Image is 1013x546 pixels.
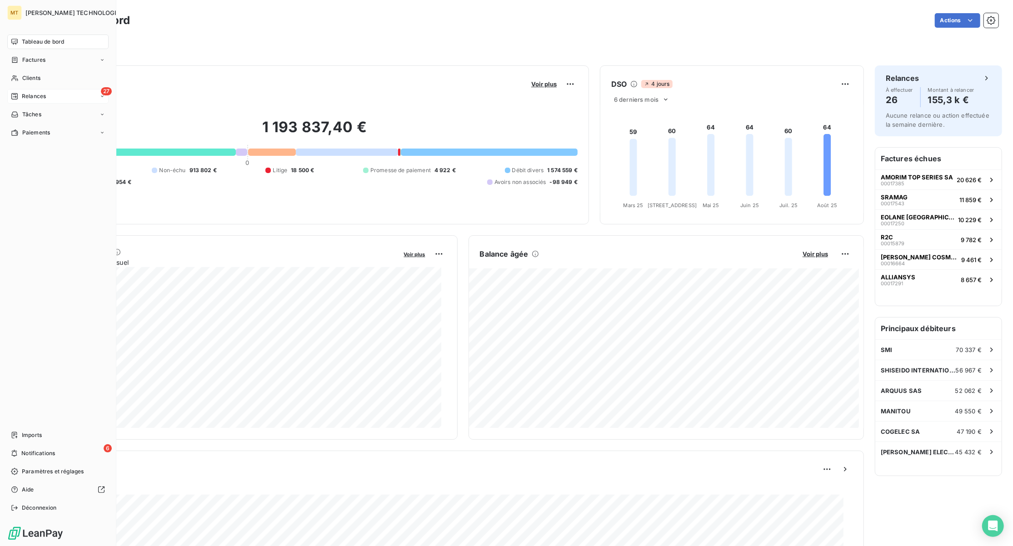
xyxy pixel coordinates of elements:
span: 9 782 € [961,236,982,243]
span: COGELEC SA [881,428,920,435]
h4: 26 [886,93,913,107]
span: 0 [246,159,250,166]
img: Logo LeanPay [7,526,64,541]
span: [PERSON_NAME] ELECTRIC FRANCE SAS [881,448,955,456]
span: ALLIANSYS [881,273,915,281]
a: Tableau de bord [7,35,109,49]
span: EOLANE [GEOGRAPHIC_DATA] [881,213,954,221]
span: 00017291 [881,281,903,286]
tspan: [STREET_ADDRESS] [648,202,697,208]
a: Imports [7,428,109,442]
h6: Relances [886,73,919,84]
a: Clients [7,71,109,85]
h6: DSO [611,79,627,89]
span: Non-échu [159,166,185,174]
h4: 155,3 k € [928,93,974,107]
span: Débit divers [512,166,544,174]
button: EOLANE [GEOGRAPHIC_DATA]0001725010 229 € [875,209,1002,229]
span: 20 626 € [957,176,982,184]
span: 56 967 € [956,367,982,374]
span: 00015879 [881,241,904,246]
span: À effectuer [886,87,913,93]
div: MT [7,5,22,20]
button: AMORIM TOP SERIES SA0001738520 626 € [875,169,1002,189]
button: ALLIANSYS000172918 657 € [875,269,1002,289]
button: Voir plus [529,80,559,88]
span: Paramètres et réglages [22,467,84,476]
span: Relances [22,92,46,100]
h2: 1 193 837,40 € [51,118,578,145]
a: Paramètres et réglages [7,464,109,479]
span: R2C [881,233,893,241]
h6: Balance âgée [480,248,529,259]
span: Litige [273,166,287,174]
span: AMORIM TOP SERIES SA [881,174,953,181]
span: Notifications [21,449,55,457]
a: Paiements [7,125,109,140]
button: SRAMAG0001754311 859 € [875,189,1002,209]
tspan: Mai 25 [703,202,719,208]
span: -98 949 € [550,178,578,186]
span: Paiements [22,129,50,137]
button: [PERSON_NAME] COSMETICS000166649 461 € [875,249,1002,269]
span: Avoirs non associés [494,178,546,186]
span: Chiffre d'affaires mensuel [51,258,398,267]
span: 52 062 € [955,387,982,394]
button: Actions [935,13,980,28]
span: 6 derniers mois [614,96,659,103]
button: R2C000158799 782 € [875,229,1002,249]
span: 45 432 € [955,448,982,456]
a: Tâches [7,107,109,122]
span: SHISEIDO INTERNATIONAL FRANCE SAS [881,367,956,374]
button: Voir plus [800,250,831,258]
span: Voir plus [803,250,828,258]
span: 1 574 559 € [547,166,578,174]
span: SRAMAG [881,194,908,201]
a: 27Relances [7,89,109,104]
span: 6 [104,444,112,452]
span: 00016664 [881,261,905,266]
tspan: Juil. 25 [779,202,798,208]
span: 4 jours [641,80,672,88]
span: Montant à relancer [928,87,974,93]
button: Voir plus [401,250,428,258]
span: Factures [22,56,45,64]
span: Tâches [22,110,41,119]
span: Aide [22,486,34,494]
span: Voir plus [531,80,557,88]
span: MANITOU [881,407,911,415]
tspan: Mars 25 [624,202,644,208]
div: Open Intercom Messenger [982,515,1004,537]
a: Aide [7,482,109,497]
h6: Principaux débiteurs [875,318,1002,339]
span: SMI [881,346,892,353]
span: Déconnexion [22,504,57,512]
a: Factures [7,53,109,67]
span: 913 802 € [190,166,217,174]
span: Promesse de paiement [370,166,431,174]
span: Imports [22,431,42,439]
span: 27 [101,87,112,95]
span: 9 461 € [961,256,982,263]
span: 70 337 € [956,346,982,353]
span: 49 550 € [955,407,982,415]
span: Voir plus [404,251,425,258]
span: 00017543 [881,201,904,206]
h6: Factures échues [875,148,1002,169]
tspan: Juin 25 [740,202,759,208]
span: 4 922 € [434,166,456,174]
span: 10 229 € [958,216,982,223]
span: [PERSON_NAME] TECHNOLOGIES [25,9,124,16]
span: Tableau de bord [22,38,64,46]
span: Clients [22,74,40,82]
span: Aucune relance ou action effectuée la semaine dernière. [886,112,989,128]
span: 00017385 [881,181,904,186]
span: 8 657 € [961,276,982,283]
span: 11 859 € [959,196,982,204]
span: [PERSON_NAME] COSMETICS [881,253,958,261]
span: ARQUUS SAS [881,387,922,394]
span: 00017250 [881,221,904,226]
tspan: Août 25 [817,202,837,208]
span: 18 500 € [291,166,314,174]
span: 47 190 € [957,428,982,435]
